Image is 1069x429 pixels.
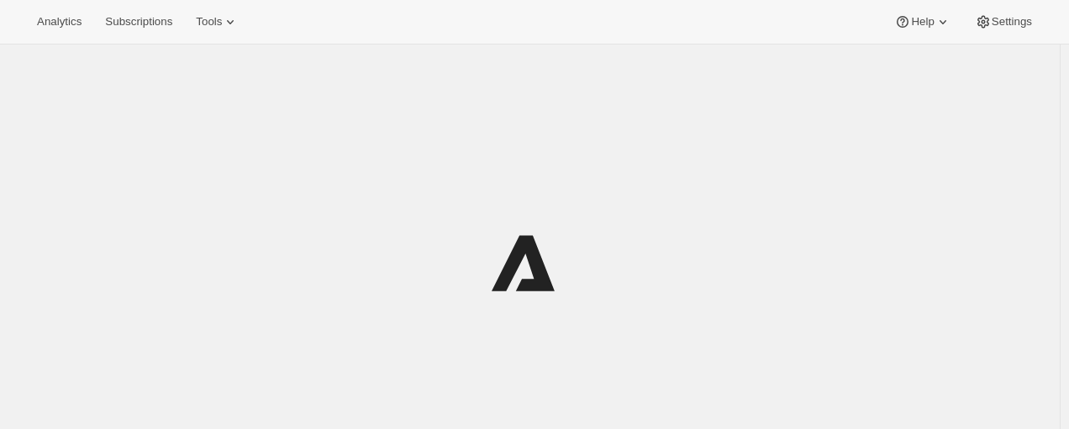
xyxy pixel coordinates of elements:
button: Help [884,10,961,34]
span: Tools [196,15,222,29]
span: Subscriptions [105,15,172,29]
button: Analytics [27,10,92,34]
button: Subscriptions [95,10,182,34]
span: Help [911,15,934,29]
button: Settings [965,10,1042,34]
span: Analytics [37,15,82,29]
span: Settings [992,15,1032,29]
button: Tools [186,10,249,34]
